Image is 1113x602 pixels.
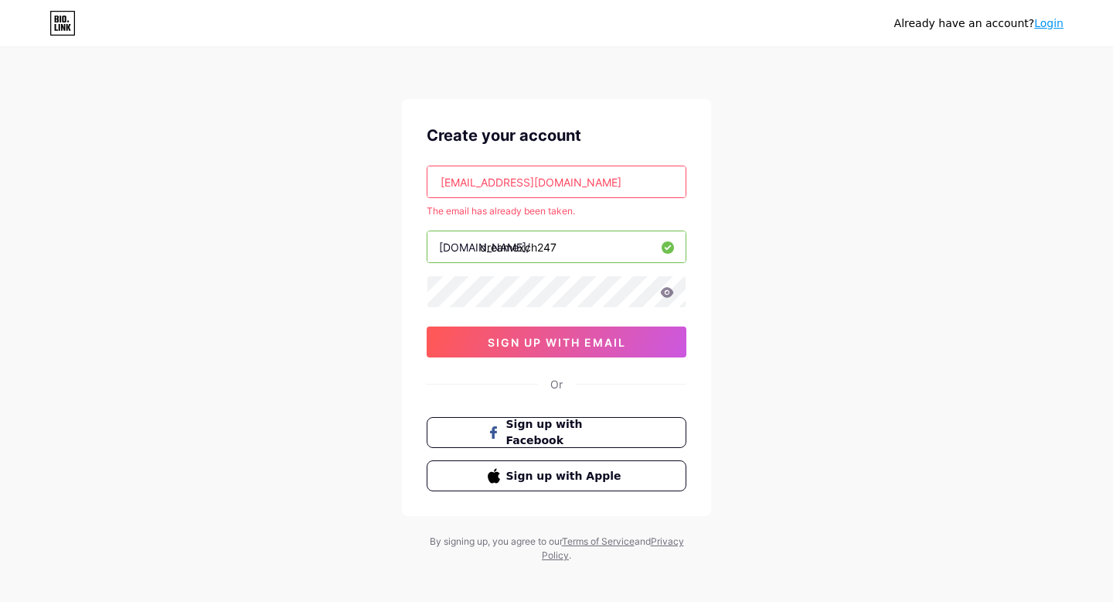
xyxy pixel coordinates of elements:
button: sign up with email [427,327,686,357]
div: [DOMAIN_NAME]/ [439,239,530,255]
a: Login [1034,17,1064,29]
button: Sign up with Apple [427,460,686,491]
input: username [427,231,686,262]
div: Create your account [427,124,686,147]
span: sign up with email [488,336,626,349]
span: Sign up with Facebook [506,416,626,449]
input: Email [427,166,686,197]
div: The email has already been taken. [427,204,686,218]
div: Or [550,376,563,392]
div: By signing up, you agree to our and . [425,535,688,563]
div: Already have an account? [894,15,1064,32]
span: Sign up with Apple [506,468,626,484]
a: Terms of Service [562,535,635,547]
button: Sign up with Facebook [427,417,686,448]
